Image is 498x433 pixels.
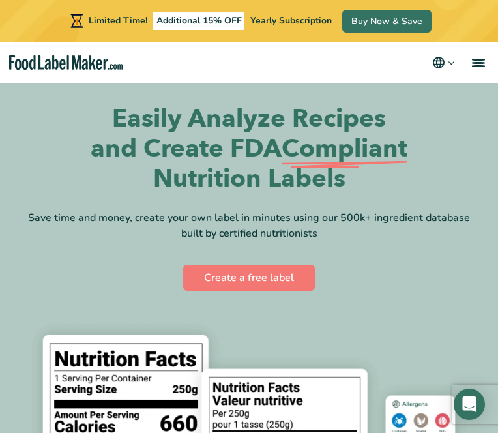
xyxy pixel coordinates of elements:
span: Limited Time! [89,14,147,27]
div: Open Intercom Messenger [454,389,485,420]
a: menu [456,42,498,83]
h1: Easily Analyze Recipes and Create FDA Nutrition Labels [86,104,412,194]
a: Buy Now & Save [342,10,432,33]
div: Save time and money, create your own label in minutes using our 500k+ ingredient database built b... [21,210,477,241]
span: Additional 15% OFF [153,12,245,30]
a: Create a free label [183,265,315,291]
span: Yearly Subscription [250,14,332,27]
span: Compliant [282,134,407,164]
